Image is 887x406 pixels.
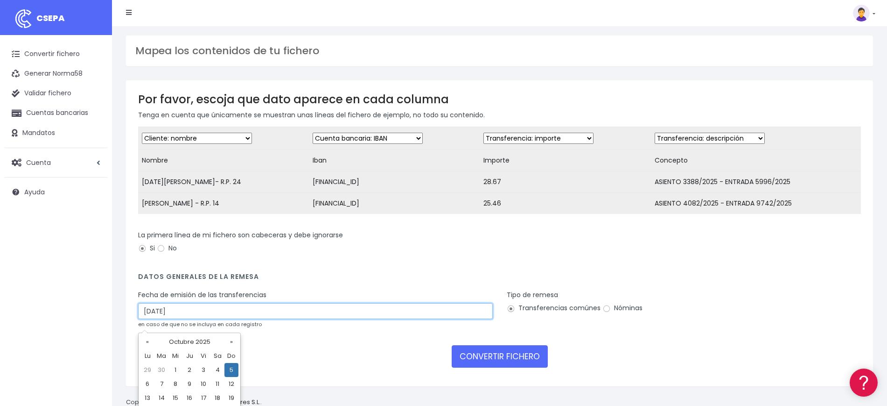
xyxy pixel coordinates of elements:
td: [PERSON_NAME] - R.P. 14 [138,193,309,214]
label: Fecha de emisión de las transferencias [138,290,266,300]
td: 3 [196,363,210,377]
td: 2 [182,363,196,377]
th: Sa [210,349,224,363]
td: [FINANCIAL_ID] [309,171,480,193]
th: Do [224,349,238,363]
td: 13 [140,391,154,405]
th: Lu [140,349,154,363]
td: 28.67 [480,171,650,193]
td: 18 [210,391,224,405]
td: 7 [154,377,168,391]
td: 19 [224,391,238,405]
label: Nóminas [602,303,643,313]
td: 12 [224,377,238,391]
label: Si [138,243,155,253]
label: Transferencias comúnes [507,303,601,313]
th: Mi [168,349,182,363]
td: 1 [168,363,182,377]
h4: Datos generales de la remesa [138,273,861,285]
td: 11 [210,377,224,391]
button: CONVERTIR FICHERO [452,345,548,368]
td: 6 [140,377,154,391]
td: 16 [182,391,196,405]
a: Convertir fichero [5,44,107,64]
a: Mandatos [5,123,107,143]
span: Ayuda [24,187,45,197]
td: ASIENTO 3388/2025 - ENTRADA 5996/2025 [651,171,861,193]
th: Ma [154,349,168,363]
td: 29 [140,363,154,377]
td: 15 [168,391,182,405]
label: La primera línea de mi fichero son cabeceras y debe ignorarse [138,230,343,240]
td: ASIENTO 4082/2025 - ENTRADA 9742/2025 [651,193,861,214]
p: Tenga en cuenta que únicamente se muestran unas líneas del fichero de ejemplo, no todo su contenido. [138,110,861,120]
th: Vi [196,349,210,363]
th: » [224,335,238,349]
th: Octubre 2025 [154,335,224,349]
td: [DATE][PERSON_NAME]- R.P. 24 [138,171,309,193]
th: « [140,335,154,349]
td: 10 [196,377,210,391]
td: 8 [168,377,182,391]
td: 14 [154,391,168,405]
td: 4 [210,363,224,377]
a: Validar fichero [5,84,107,103]
label: No [157,243,177,253]
td: Importe [480,150,650,171]
span: CSEPA [36,12,65,24]
a: Cuentas bancarias [5,103,107,123]
label: Tipo de remesa [507,290,558,300]
td: Nombre [138,150,309,171]
a: Cuenta [5,153,107,172]
td: Iban [309,150,480,171]
img: logo [12,7,35,30]
a: Generar Norma58 [5,64,107,84]
span: Cuenta [26,157,51,167]
td: Concepto [651,150,861,171]
td: 9 [182,377,196,391]
th: Ju [182,349,196,363]
small: en caso de que no se incluya en cada registro [138,321,262,328]
td: 25.46 [480,193,650,214]
img: profile [853,5,870,21]
h3: Mapea los contenidos de tu fichero [135,45,864,57]
td: 30 [154,363,168,377]
a: Ayuda [5,182,107,202]
td: 5 [224,363,238,377]
h3: Por favor, escoja que dato aparece en cada columna [138,93,861,106]
td: 17 [196,391,210,405]
td: [FINANCIAL_ID] [309,193,480,214]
